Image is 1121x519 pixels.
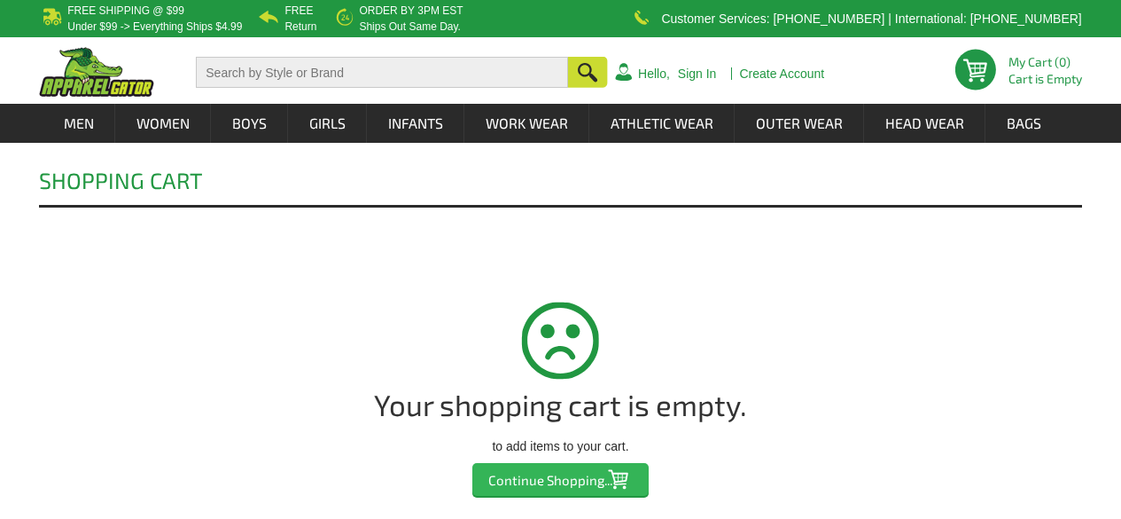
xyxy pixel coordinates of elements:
[75,389,1045,421] h1: Your shopping cart is empty.
[75,438,1045,454] p: to add items to your cart.
[67,4,184,17] b: Free Shipping @ $99
[736,104,863,143] a: Outer Wear
[472,463,649,496] input: Continue Shopping...
[638,67,670,80] a: Hello,
[368,104,463,143] a: Infants
[359,4,463,17] b: Order by 3PM EST
[284,4,313,17] b: Free
[590,104,734,143] a: Athletic Wear
[196,57,568,88] input: Search by Style or Brand
[289,104,366,143] a: Girls
[1008,73,1082,85] span: Cart is Empty
[212,104,287,143] a: Boys
[678,67,717,80] a: Sign In
[284,21,316,32] p: Return
[1008,56,1075,68] li: My Cart (0)
[43,104,114,143] a: Men
[67,21,242,32] p: under $99 -> everything ships $4.99
[865,104,985,143] a: Head Wear
[465,104,588,143] a: Work Wear
[116,104,210,143] a: Women
[359,21,463,32] p: ships out same day.
[661,13,1081,24] p: Customer Services: [PHONE_NUMBER] | International: [PHONE_NUMBER]
[39,47,154,97] img: ApparelGator
[986,104,1062,143] a: Bags
[739,67,824,80] a: Create Account
[39,169,203,205] h1: Shopping Cart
